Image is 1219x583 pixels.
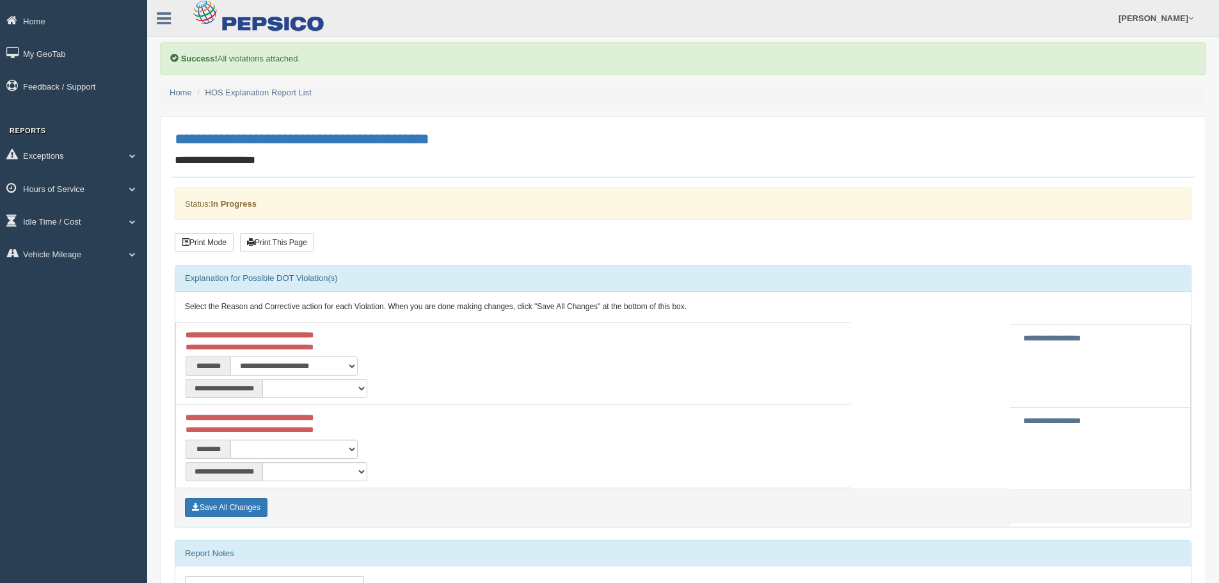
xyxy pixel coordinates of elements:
div: Select the Reason and Corrective action for each Violation. When you are done making changes, cli... [175,292,1191,323]
a: HOS Explanation Report List [205,88,312,97]
button: Print Mode [175,233,234,252]
div: All violations attached. [160,42,1206,75]
button: Print This Page [240,233,314,252]
div: Report Notes [175,541,1191,566]
strong: In Progress [211,199,257,209]
b: Success! [181,54,218,63]
div: Explanation for Possible DOT Violation(s) [175,266,1191,291]
a: Home [170,88,192,97]
button: Save [185,498,267,517]
div: Status: [175,188,1191,220]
